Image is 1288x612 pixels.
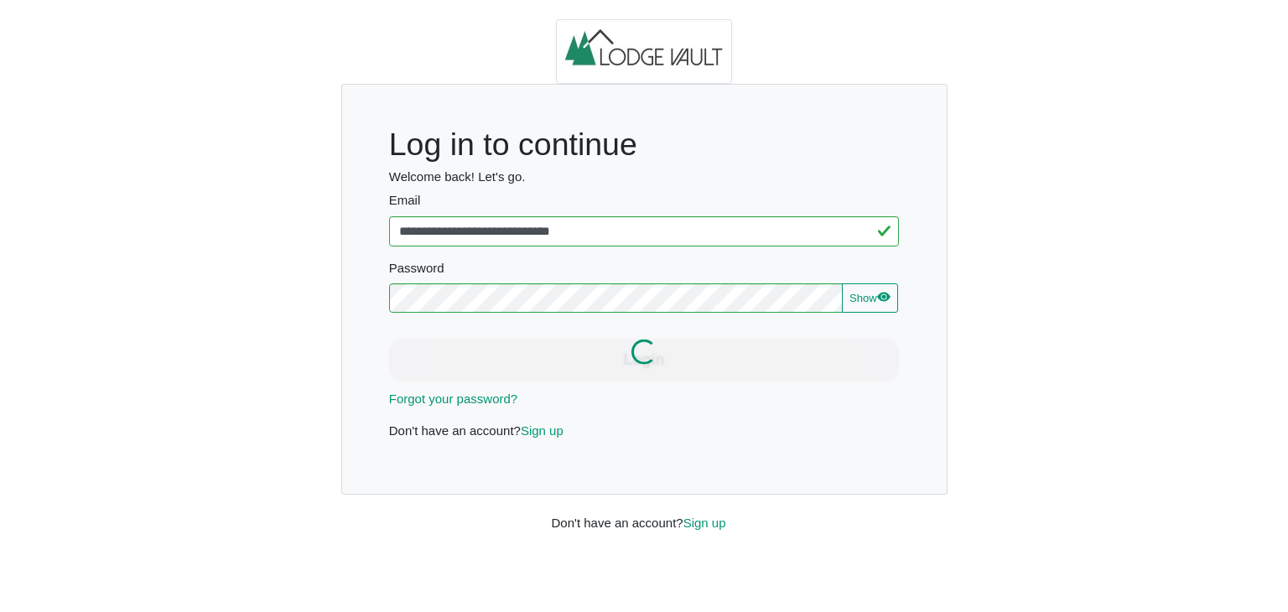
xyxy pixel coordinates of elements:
[539,495,750,532] div: Don't have an account?
[521,423,563,438] a: Sign up
[389,392,517,406] a: Forgot your password?
[556,19,732,85] img: logo.2b93711c.jpg
[389,259,900,283] legend: Password
[389,169,900,184] h6: Welcome back! Let's go.
[842,283,897,314] button: Showeye fill
[683,516,726,530] a: Sign up
[389,191,900,210] label: Email
[389,422,900,441] p: Don't have an account?
[877,290,891,303] svg: eye fill
[389,126,900,163] h1: Log in to continue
